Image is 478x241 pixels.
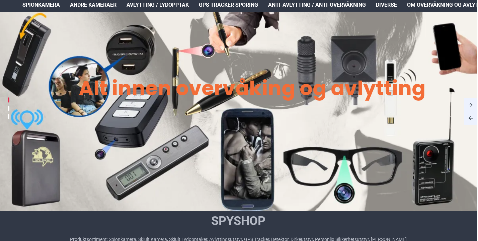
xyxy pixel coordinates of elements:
[199,1,258,9] span: GPS Tracker Sporing
[268,1,366,9] span: Anti-avlytting / Anti-overvåkning
[376,1,397,9] span: Diverse
[70,1,116,9] span: Andre kameraer
[22,1,60,9] span: Spionkamera
[70,213,407,229] h1: SpyShop
[127,1,189,9] span: Avlytting / Lydopptak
